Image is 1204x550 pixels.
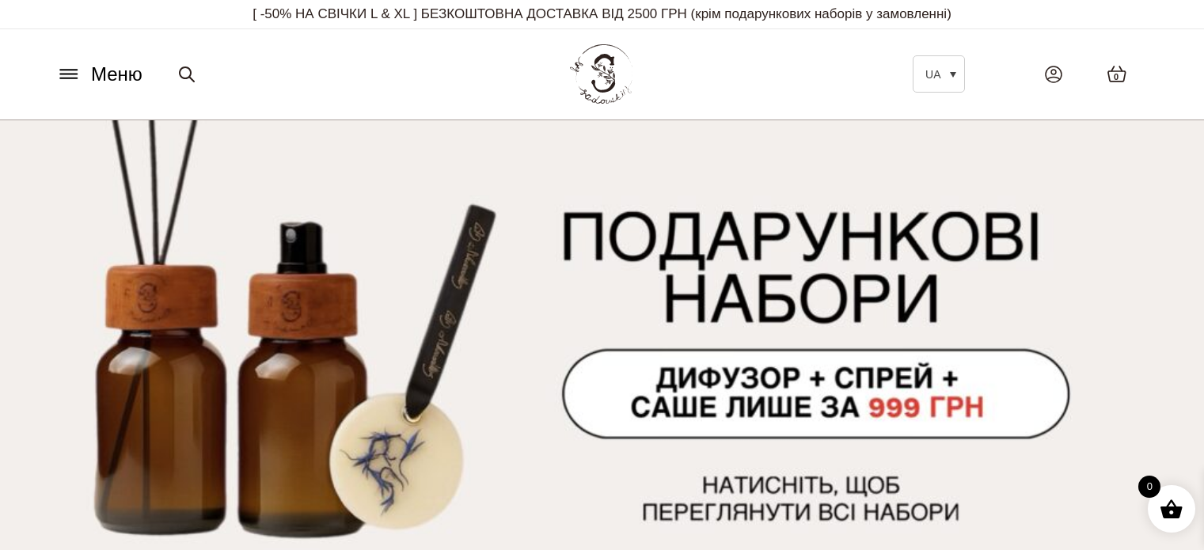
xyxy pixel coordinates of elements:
[913,55,965,93] a: UA
[51,59,147,89] button: Меню
[1114,70,1119,84] span: 0
[91,60,142,89] span: Меню
[925,68,940,81] span: UA
[570,44,633,104] img: BY SADOVSKIY
[1091,49,1143,99] a: 0
[1138,476,1160,498] span: 0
